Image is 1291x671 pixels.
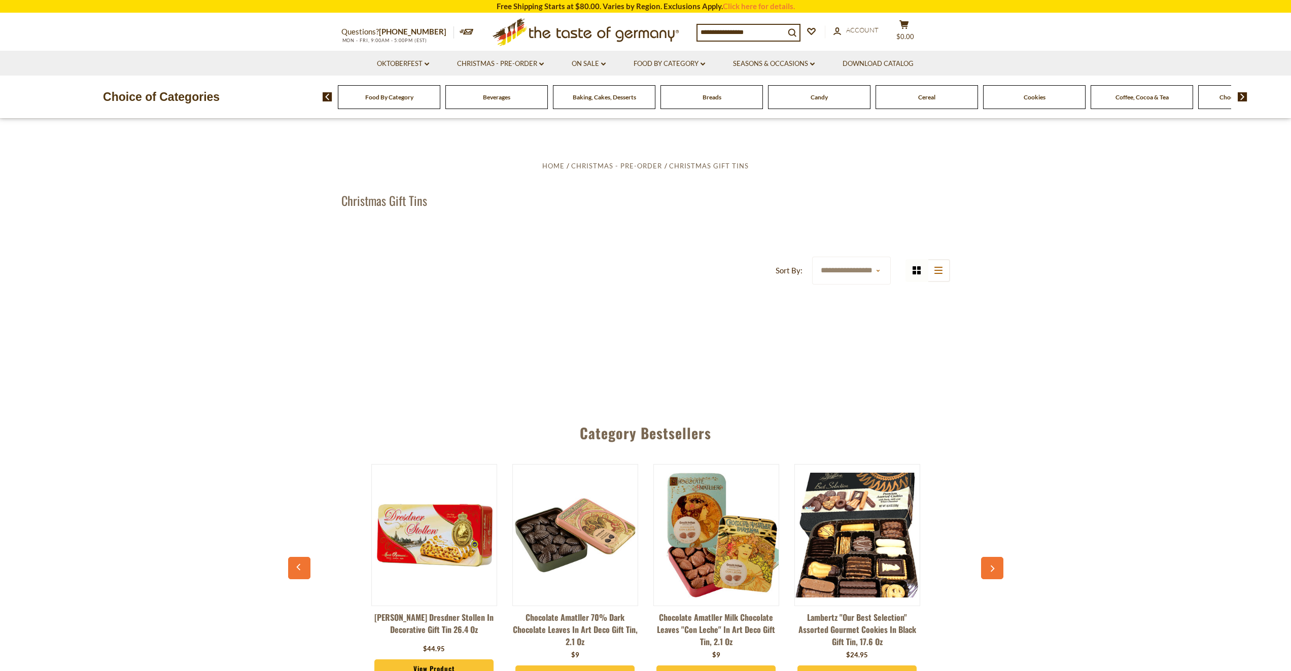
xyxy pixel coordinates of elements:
a: Baking, Cakes, Desserts [573,93,636,101]
a: [PHONE_NUMBER] [379,27,446,36]
a: Account [833,25,879,36]
a: Christmas - PRE-ORDER [571,162,662,170]
div: $9 [571,650,579,660]
img: Lambertz [795,473,920,597]
a: Christmas - PRE-ORDER [457,58,544,69]
a: Cookies [1024,93,1045,101]
a: [PERSON_NAME] Dresdner Stollen in Decorative Gift Tin 26.4 oz [371,611,497,642]
a: On Sale [572,58,606,69]
img: Chocolate Amatller Milk Chocolate Leaves [654,473,779,597]
h1: Christmas Gift Tins [341,193,427,208]
a: Home [542,162,565,170]
div: $9 [712,650,720,660]
a: Coffee, Cocoa & Tea [1115,93,1169,101]
a: Click here for details. [723,2,795,11]
a: Chocolate Amatller Milk Chocolate Leaves "Con Leche" in Art Deco Gift Tin, 2.1 oz [653,611,779,648]
label: Sort By: [776,264,802,277]
a: Beverages [483,93,510,101]
a: Candy [811,93,828,101]
span: $0.00 [896,32,914,41]
a: Chocolate Amatller 70% Dark Chocolate Leaves in Art Deco Gift Tin, 2.1 oz [512,611,638,648]
a: Chocolate & Marzipan [1219,93,1280,101]
div: $44.95 [423,644,445,654]
a: Food By Category [365,93,413,101]
span: Account [846,26,879,34]
a: Oktoberfest [377,58,429,69]
a: Seasons & Occasions [733,58,815,69]
div: $24.95 [846,650,868,660]
a: Breads [703,93,721,101]
a: Cereal [918,93,935,101]
img: next arrow [1238,92,1247,101]
img: Chocolate Amatller 70% Dark Chocolate Leaves in Art Deco Gift Tin, 2.1 oz [513,473,638,597]
a: Lambertz "Our Best Selection" Assorted Gourmet Cookies in Black Gift Tin, 17.6 oz [794,611,920,648]
a: Download Catalog [843,58,914,69]
img: previous arrow [323,92,332,101]
img: Emil Reimann Dresdner Stollen in Decorative Gift Tin 26.4 oz [372,473,497,597]
a: Christmas Gift Tins [669,162,749,170]
span: MON - FRI, 9:00AM - 5:00PM (EST) [341,38,428,43]
div: Category Bestsellers [293,410,998,451]
button: $0.00 [889,20,920,45]
p: Questions? [341,25,454,39]
a: Food By Category [634,58,705,69]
